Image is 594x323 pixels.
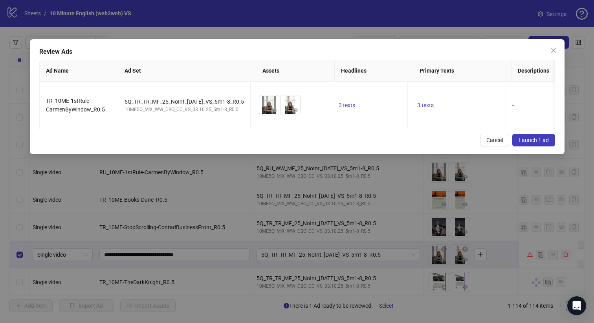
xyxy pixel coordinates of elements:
img: Asset 2 [280,95,300,115]
span: close [550,47,556,53]
th: Headlines [334,60,413,82]
div: 5Q_TR_TR_MF_25_NoInt_[DATE]_VS_5m1-8_R0.5 [125,97,244,106]
div: Open Intercom Messenger [567,296,586,315]
button: Cancel [480,134,509,146]
span: eye [271,108,277,113]
button: Preview [291,106,300,115]
button: 3 texts [335,100,358,110]
span: 3 texts [339,102,355,108]
button: 3 texts [414,100,437,110]
span: 3 texts [417,102,434,108]
span: Launch 1 ad [518,137,548,143]
span: - [512,102,514,108]
img: Asset 1 [259,95,279,115]
th: Ad Name [40,60,118,82]
span: eye [293,108,298,113]
th: Assets [256,60,334,82]
span: Cancel [486,137,502,143]
th: Ad Set [118,60,256,82]
div: Review Ads [39,47,555,57]
button: Preview [269,106,279,115]
span: TR_10ME-1stRule-CarmenByWindow_R0.5 [46,98,105,113]
th: Primary Texts [413,60,511,82]
div: 10ME5Q_MIX_WW_CBO_CC_VS_03.10.25_5m1-8_R0.5 [125,106,244,113]
button: Close [547,44,559,57]
button: Launch 1 ad [512,134,555,146]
